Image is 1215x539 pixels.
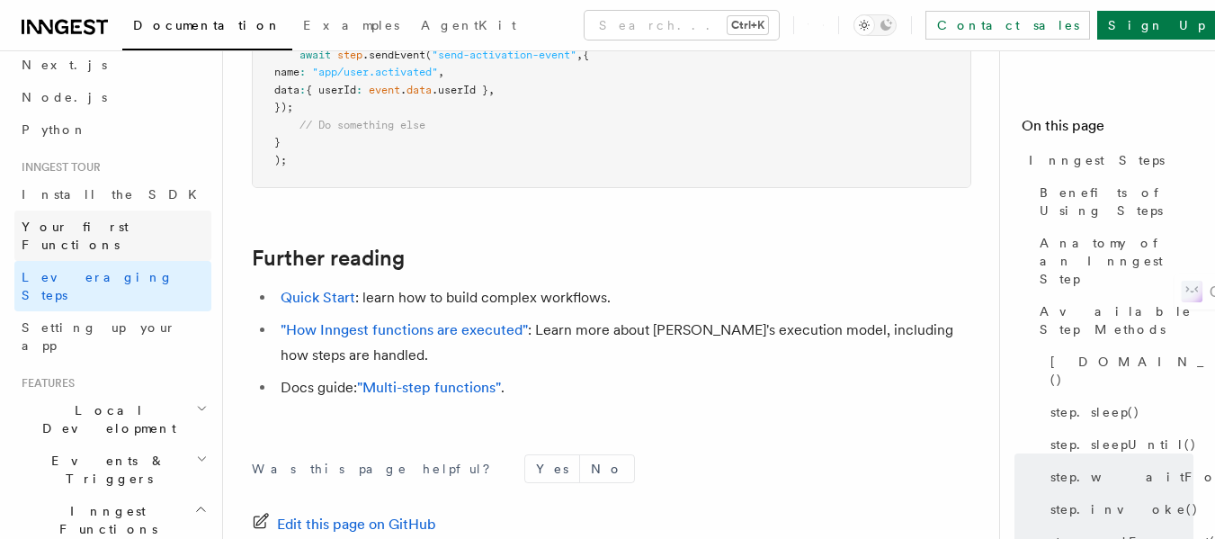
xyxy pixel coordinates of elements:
a: Next.js [14,49,211,81]
span: Setting up your app [22,320,176,353]
li: : learn how to build complex workflows. [275,285,971,310]
span: .userId } [432,84,488,96]
span: Install the SDK [22,187,208,202]
span: Node.js [22,90,107,104]
span: name [274,66,299,78]
a: step.waitForEvent() [1043,461,1193,493]
a: Anatomy of an Inngest Step [1032,227,1193,295]
span: "send-activation-event" [432,49,576,61]
span: Leveraging Steps [22,270,174,302]
span: }); [274,101,293,113]
span: Your first Functions [22,220,129,252]
span: data [406,84,432,96]
a: Benefits of Using Steps [1032,176,1193,227]
span: Edit this page on GitHub [277,512,436,537]
span: . [400,84,406,96]
button: Toggle dark mode [853,14,897,36]
span: Documentation [133,18,281,32]
span: ( [425,49,432,61]
a: Documentation [122,5,292,50]
span: , [576,49,583,61]
span: Anatomy of an Inngest Step [1040,234,1193,288]
span: Python [22,122,87,137]
span: Available Step Methods [1040,302,1193,338]
span: "app/user.activated" [312,66,438,78]
a: "How Inngest functions are executed" [281,321,528,338]
span: // Do something else [299,119,425,131]
li: : Learn more about [PERSON_NAME]'s execution model, including how steps are handled. [275,318,971,368]
a: Contact sales [925,11,1090,40]
span: Benefits of Using Steps [1040,184,1193,220]
span: Next.js [22,58,107,72]
h4: On this page [1022,115,1193,144]
a: AgentKit [410,5,527,49]
span: Examples [303,18,399,32]
kbd: Ctrl+K [728,16,768,34]
span: data [274,84,299,96]
span: Events & Triggers [14,452,196,488]
a: Python [14,113,211,146]
span: step.invoke() [1050,500,1199,518]
span: { [583,49,589,61]
button: Events & Triggers [14,445,211,495]
a: Examples [292,5,410,49]
span: : [299,66,306,78]
a: step.sleepUntil() [1043,428,1193,461]
span: AgentKit [421,18,516,32]
span: event [369,84,400,96]
p: Was this page helpful? [252,460,503,478]
a: Inngest Steps [1022,144,1193,176]
span: Inngest Functions [14,502,194,538]
a: step.invoke() [1043,493,1193,526]
span: ); [274,154,287,166]
a: Available Step Methods [1032,295,1193,346]
span: await [299,49,331,61]
span: : [356,84,362,96]
a: Your first Functions [14,211,211,261]
a: Install the SDK [14,178,211,211]
span: , [488,84,495,96]
li: Docs guide: . [275,375,971,400]
button: No [580,455,634,482]
button: Search...Ctrl+K [585,11,779,40]
button: Local Development [14,394,211,445]
span: Features [14,376,75,391]
a: Leveraging Steps [14,261,211,311]
a: Edit this page on GitHub [252,512,436,537]
span: : [299,84,306,96]
span: { userId [306,84,356,96]
span: step.sleep() [1050,403,1140,421]
span: step [337,49,362,61]
span: .sendEvent [362,49,425,61]
span: Inngest tour [14,160,101,175]
a: Quick Start [281,289,355,306]
span: Local Development [14,401,196,437]
a: [DOMAIN_NAME]() [1043,346,1193,396]
span: , [438,66,444,78]
a: step.sleep() [1043,396,1193,428]
a: Further reading [252,246,405,271]
span: } [274,136,281,148]
button: Yes [525,455,579,482]
span: step.sleepUntil() [1050,436,1197,454]
a: Setting up your app [14,311,211,362]
a: Node.js [14,81,211,113]
span: Inngest Steps [1029,151,1165,169]
a: "Multi-step functions" [357,379,501,396]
